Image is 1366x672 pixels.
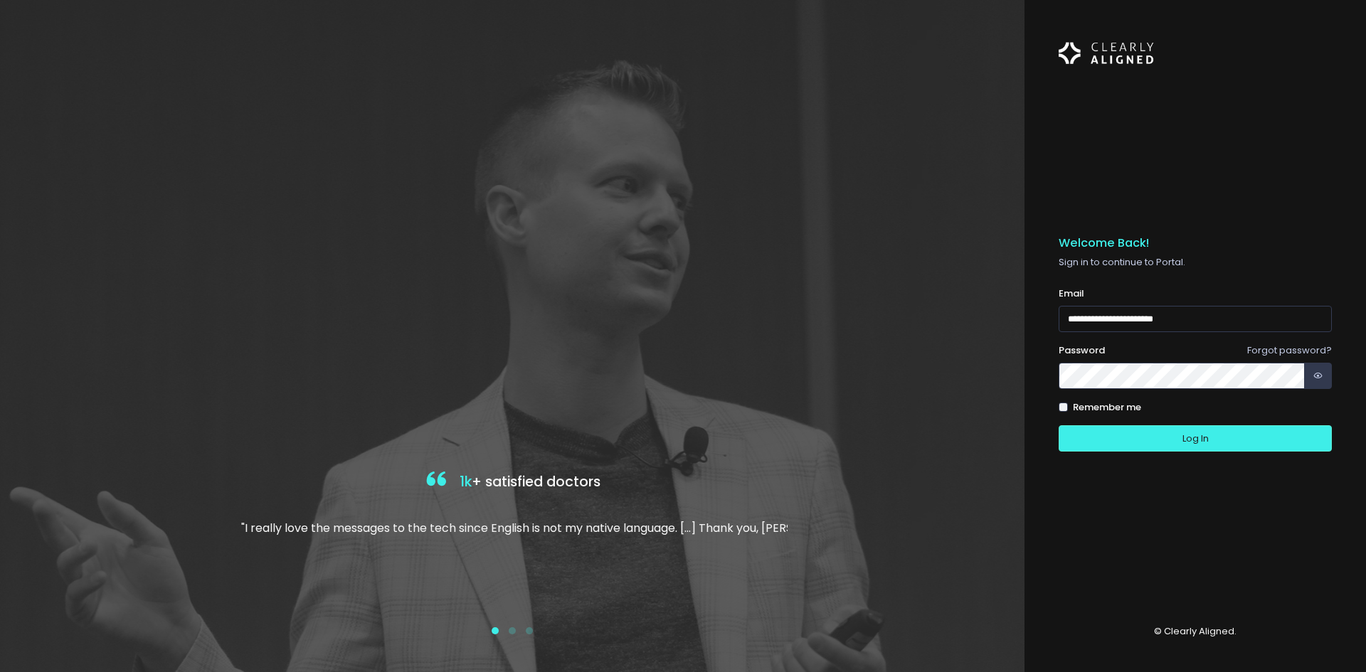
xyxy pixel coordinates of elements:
h5: Welcome Back! [1059,236,1332,250]
p: Sign in to continue to Portal. [1059,255,1332,270]
label: Email [1059,287,1084,301]
h4: + satisfied doctors [237,468,788,497]
label: Password [1059,343,1105,358]
p: © Clearly Aligned. [1059,624,1332,639]
span: 1k [460,472,472,491]
a: Forgot password? [1247,343,1332,357]
img: Logo Horizontal [1059,34,1154,73]
label: Remember me [1073,400,1141,415]
button: Log In [1059,425,1332,452]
